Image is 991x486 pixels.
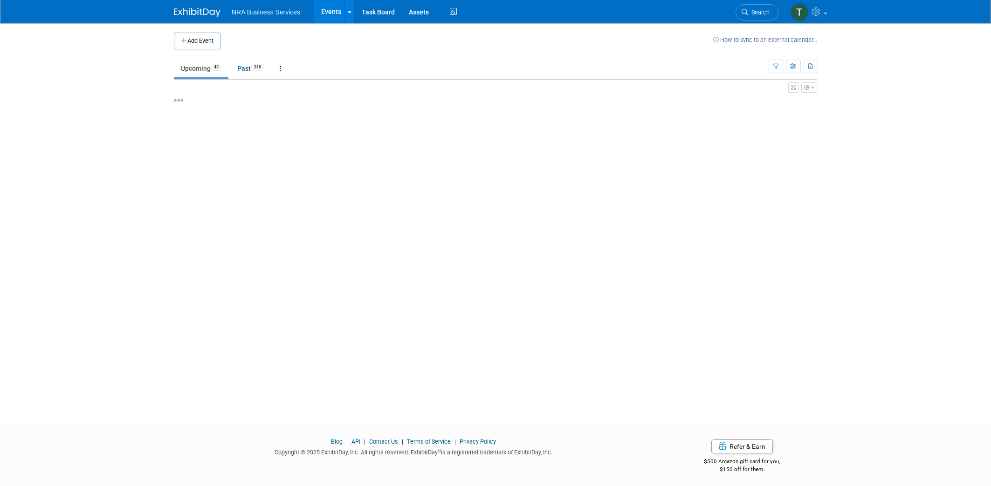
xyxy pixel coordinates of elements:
span: | [344,438,350,445]
div: Copyright © 2025 ExhibitDay, Inc. All rights reserved. ExhibitDay is a registered trademark of Ex... [174,446,653,457]
sup: ® [438,448,441,453]
a: Terms of Service [407,438,451,445]
a: API [351,438,360,445]
span: | [452,438,458,445]
span: 318 [251,64,264,71]
span: NRA Business Services [232,8,300,16]
span: 43 [211,64,221,71]
img: Terry Gamal ElDin [791,3,808,21]
a: Contact Us [369,438,398,445]
img: ExhibitDay [174,8,220,17]
a: Search [736,4,778,20]
a: Refer & Earn [711,439,773,453]
div: $500 Amazon gift card for you, [667,452,818,473]
span: | [362,438,368,445]
a: Past318 [230,60,271,77]
div: $150 off for them. [667,466,818,473]
span: Search [748,9,770,16]
button: Add Event [174,33,220,49]
span: | [399,438,406,445]
a: Privacy Policy [460,438,496,445]
a: Blog [331,438,343,445]
a: Upcoming43 [174,60,228,77]
img: loading... [174,99,183,101]
a: How to sync to an external calendar... [713,36,817,43]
